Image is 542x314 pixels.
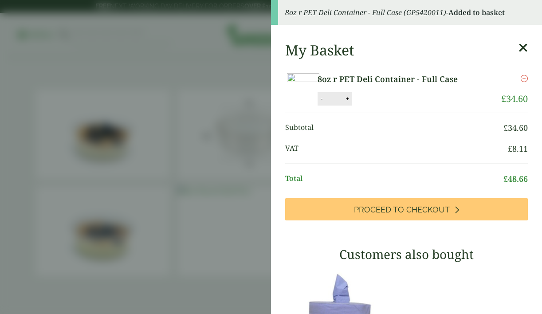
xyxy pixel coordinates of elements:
a: Remove this item [521,73,528,84]
span: £ [508,143,512,154]
span: £ [503,122,508,133]
bdi: 48.66 [503,173,528,184]
span: Proceed to Checkout [354,205,450,215]
bdi: 8.11 [508,143,528,154]
button: - [318,95,325,102]
button: + [343,95,352,102]
bdi: 34.60 [501,93,528,105]
a: Proceed to Checkout [285,198,528,220]
h2: My Basket [285,42,354,59]
a: 8oz r PET Deli Container - Full Case [318,73,479,85]
span: £ [501,93,506,105]
h3: Customers also bought [285,247,528,262]
span: VAT [285,143,508,155]
span: Total [285,173,503,185]
span: Subtotal [285,122,503,134]
bdi: 34.60 [503,122,528,133]
em: 8oz r PET Deli Container - Full Case (GP5420011) [285,8,446,17]
strong: Added to basket [448,8,505,17]
span: £ [503,173,508,184]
